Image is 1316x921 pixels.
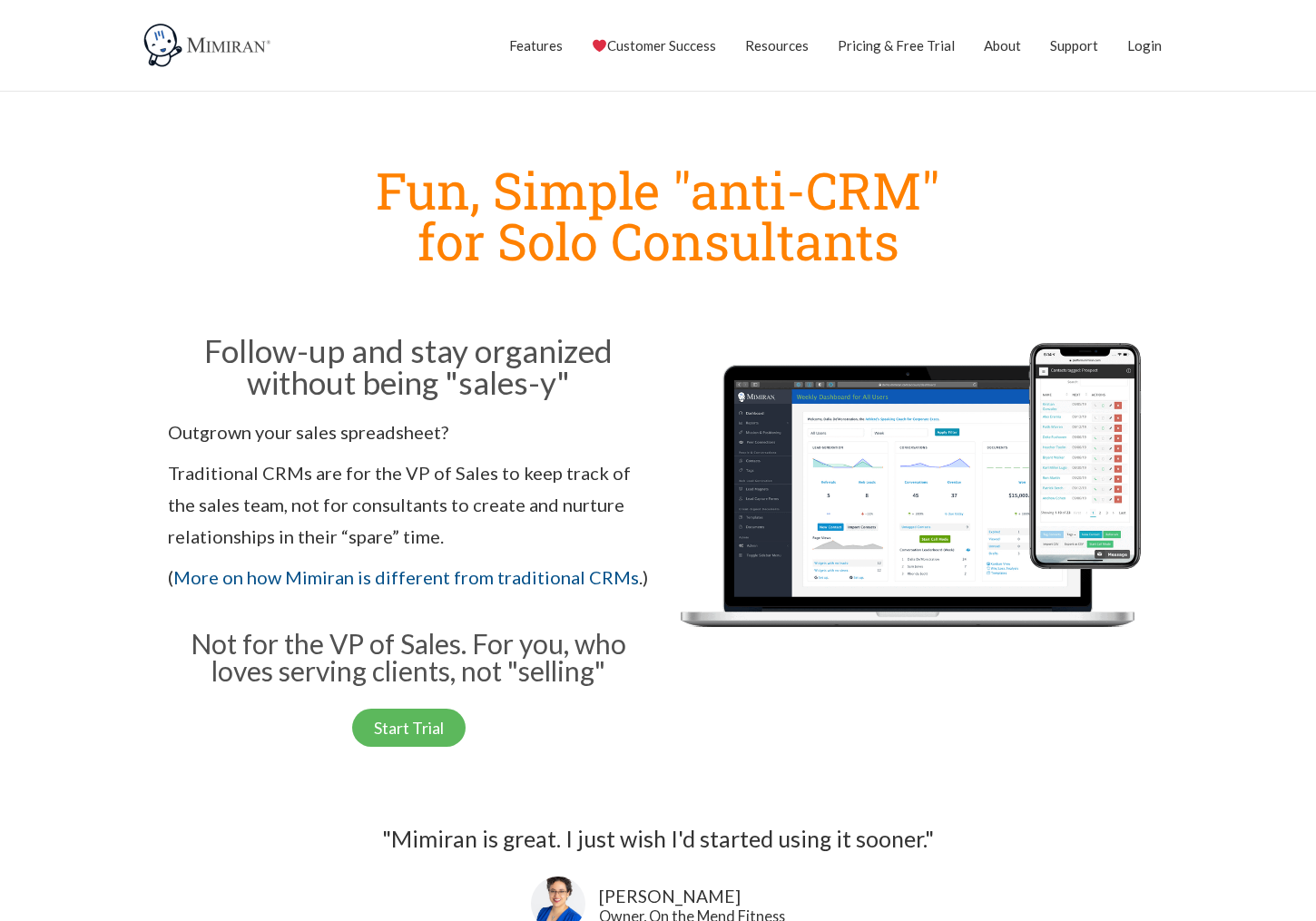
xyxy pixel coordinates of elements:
[173,566,639,588] a: More on how Mimiran is different from traditional CRMs
[592,23,716,68] a: Customer Success
[984,23,1021,68] a: About
[838,23,955,68] a: Pricing & Free Trial
[168,630,649,684] h3: Not for the VP of Sales. For you, who loves serving clients, not "selling"
[1050,23,1098,68] a: Support
[599,884,785,910] div: [PERSON_NAME]
[1127,23,1162,68] a: Login
[141,819,1175,859] div: "Mimiran is great. I just wish I'd started using it sooner."
[593,39,606,53] img: ❤️
[745,23,809,68] a: Resources
[168,335,649,398] h2: Follow-up and stay organized without being "sales-y"
[168,566,648,588] span: ( .)
[667,329,1148,691] img: Mimiran CRM for solo consultants dashboard mobile
[168,416,649,448] p: Outgrown your sales spreadsheet?
[168,457,649,553] p: Traditional CRMs are for the VP of Sales to keep track of the sales team, not for consultants to ...
[141,23,277,68] img: Mimiran CRM
[374,720,444,736] span: Start Trial
[159,164,1157,266] h1: Fun, Simple "anti-CRM" for Solo Consultants
[509,23,563,68] a: Features
[352,709,466,747] a: Start Trial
